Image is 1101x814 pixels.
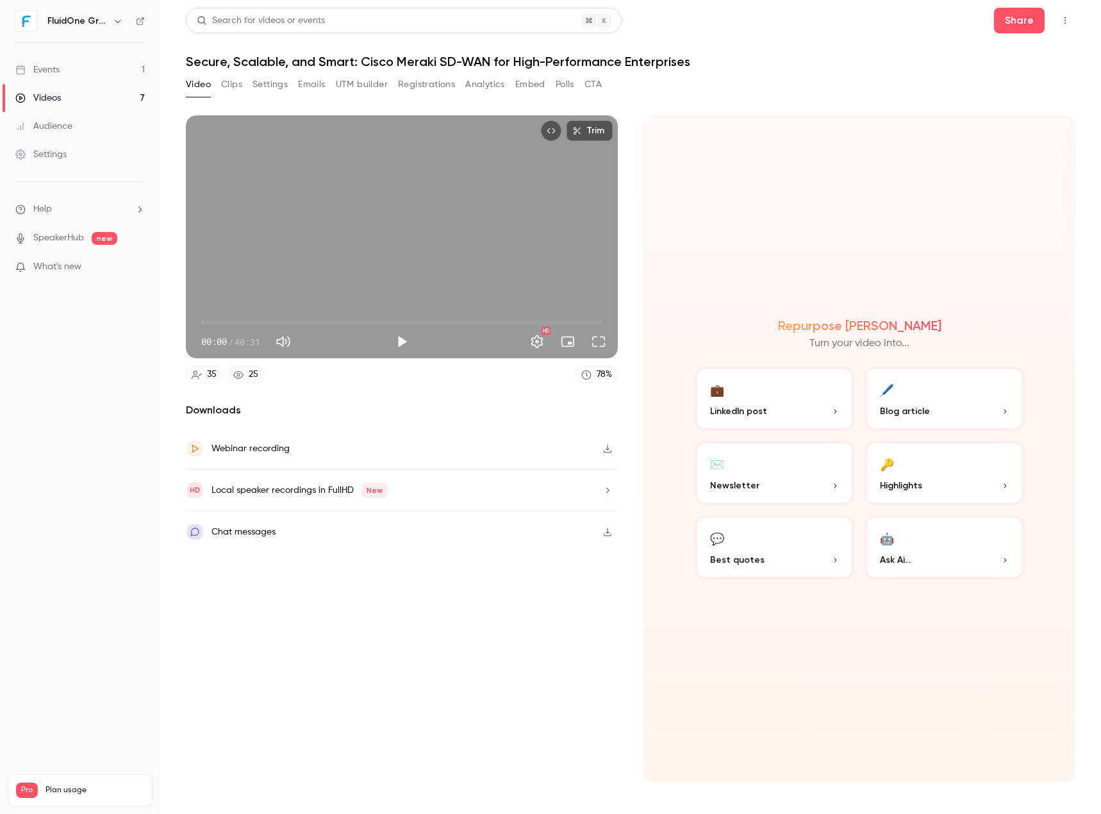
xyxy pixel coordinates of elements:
[541,120,561,141] button: Embed video
[597,368,612,381] div: 78 %
[778,318,941,333] h2: Repurpose [PERSON_NAME]
[15,120,72,133] div: Audience
[16,11,37,31] img: FluidOne Group
[575,366,618,383] a: 78%
[235,335,260,349] span: 40:31
[186,366,222,383] a: 35
[201,335,227,349] span: 00:00
[586,329,611,354] button: Full screen
[555,329,581,354] button: Turn on miniplayer
[15,203,145,216] li: help-dropdown-opener
[15,63,60,76] div: Events
[1055,10,1075,31] button: Top Bar Actions
[880,379,894,399] div: 🖊️
[710,479,759,492] span: Newsletter
[228,335,233,349] span: /
[524,329,550,354] button: Settings
[542,327,550,335] div: HD
[809,336,909,351] p: Turn your video into...
[252,74,288,95] button: Settings
[92,232,117,245] span: new
[46,785,144,795] span: Plan usage
[880,479,922,492] span: Highlights
[33,203,52,216] span: Help
[186,54,1075,69] h1: Secure, Scalable, and Smart: Cisco Meraki SD-WAN for High-Performance Enterprises
[249,368,258,381] div: 25
[47,15,108,28] h6: FluidOne Group
[221,74,242,95] button: Clips
[186,74,211,95] button: Video
[15,92,61,104] div: Videos
[865,367,1024,431] button: 🖊️Blog article
[16,783,38,798] span: Pro
[710,553,765,567] span: Best quotes
[201,335,260,349] div: 00:00
[556,74,574,95] button: Polls
[865,441,1024,505] button: 🔑Highlights
[336,74,388,95] button: UTM builder
[710,528,724,548] div: 💬
[15,148,67,161] div: Settings
[994,8,1045,33] button: Share
[695,441,854,505] button: ✉️Newsletter
[228,366,264,383] a: 25
[567,120,613,141] button: Trim
[398,74,455,95] button: Registrations
[695,367,854,431] button: 💼LinkedIn post
[584,74,602,95] button: CTA
[211,483,388,498] div: Local speaker recordings in FullHD
[880,553,911,567] span: Ask Ai...
[695,515,854,579] button: 💬Best quotes
[211,441,290,456] div: Webinar recording
[129,262,145,273] iframe: Noticeable Trigger
[880,528,894,548] div: 🤖
[33,231,84,245] a: SpeakerHub
[465,74,505,95] button: Analytics
[515,74,545,95] button: Embed
[710,404,767,418] span: LinkedIn post
[710,454,724,474] div: ✉️
[207,368,217,381] div: 35
[880,404,930,418] span: Blog article
[298,74,325,95] button: Emails
[270,329,296,354] button: Mute
[361,483,388,498] span: New
[33,260,81,274] span: What's new
[389,329,415,354] button: Play
[710,379,724,399] div: 💼
[865,515,1024,579] button: 🤖Ask Ai...
[211,524,276,540] div: Chat messages
[197,14,325,28] div: Search for videos or events
[880,454,894,474] div: 🔑
[186,403,618,418] h2: Downloads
